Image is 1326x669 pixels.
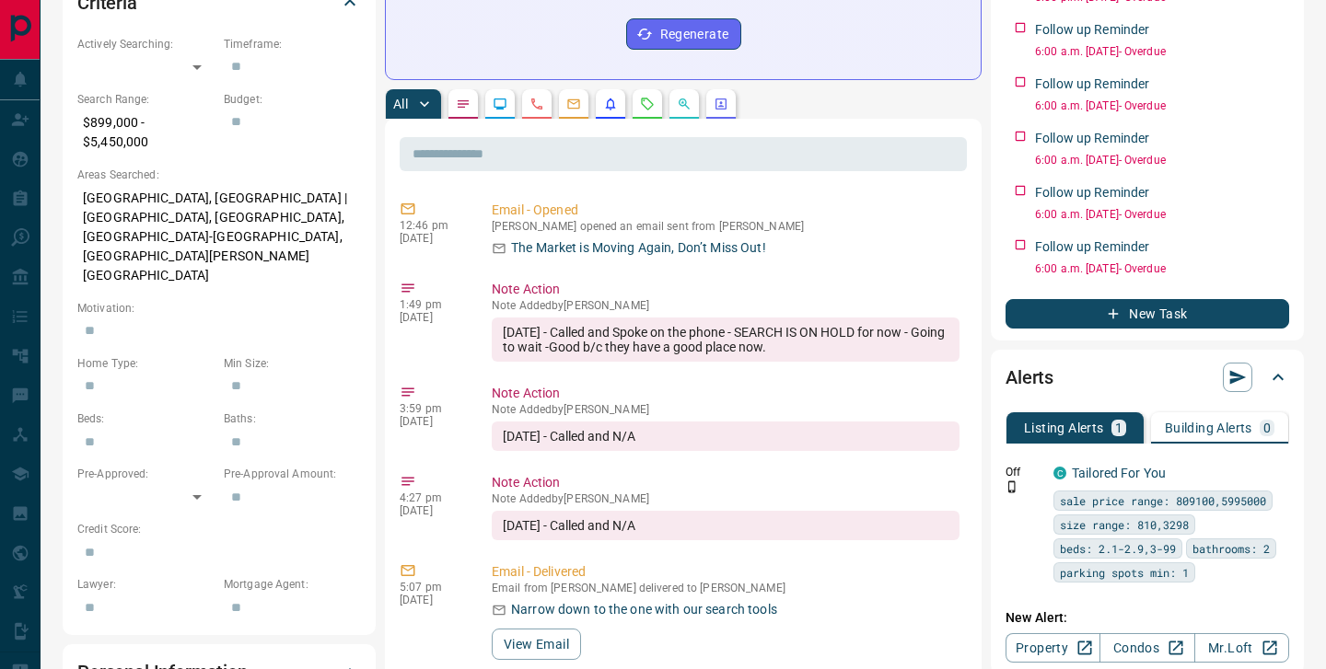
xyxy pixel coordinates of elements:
p: [PERSON_NAME] opened an email sent from [PERSON_NAME] [492,220,960,233]
svg: Calls [529,97,544,111]
p: Note Action [492,280,960,299]
div: Alerts [1006,355,1289,399]
p: Home Type: [77,355,215,372]
p: Note Added by [PERSON_NAME] [492,403,960,416]
p: Building Alerts [1165,421,1252,434]
p: 5:07 pm [400,581,464,594]
a: Tailored For You [1072,466,1166,480]
p: [DATE] [400,311,464,324]
svg: Emails [566,97,581,111]
p: Email - Opened [492,201,960,220]
div: condos.ca [1053,467,1066,479]
p: [GEOGRAPHIC_DATA], [GEOGRAPHIC_DATA] | [GEOGRAPHIC_DATA], [GEOGRAPHIC_DATA], [GEOGRAPHIC_DATA]-[G... [77,183,361,291]
p: 3:59 pm [400,402,464,415]
p: 12:46 pm [400,219,464,232]
p: Email from [PERSON_NAME] delivered to [PERSON_NAME] [492,582,960,594]
p: Note Action [492,473,960,492]
p: Min Size: [224,355,361,372]
p: Email - Delivered [492,562,960,582]
p: Note Added by [PERSON_NAME] [492,492,960,505]
a: Mr.Loft [1194,633,1289,663]
svg: Agent Actions [714,97,728,111]
p: Baths: [224,410,361,427]
p: Off [1006,464,1042,480]
svg: Requests [640,97,655,111]
p: New Alert: [1006,608,1289,628]
p: Pre-Approval Amount: [224,466,361,482]
p: Follow up Reminder [1035,237,1149,257]
p: 6:00 a.m. [DATE] - Overdue [1035,43,1289,60]
div: [DATE] - Called and Spoke on the phone - SEARCH IS ON HOLD for now - Going to wait -Good b/c they... [492,317,960,362]
p: All [393,98,408,110]
p: [DATE] [400,232,464,245]
p: 6:00 a.m. [DATE] - Overdue [1035,98,1289,114]
p: 0 [1263,421,1271,434]
button: View Email [492,629,581,660]
p: Note Added by [PERSON_NAME] [492,299,960,312]
p: 1:49 pm [400,298,464,311]
p: 6:00 a.m. [DATE] - Overdue [1035,206,1289,223]
h2: Alerts [1006,363,1053,392]
span: size range: 810,3298 [1060,515,1189,534]
p: The Market is Moving Again, Don’t Miss Out! [511,238,766,258]
p: 6:00 a.m. [DATE] - Overdue [1035,260,1289,277]
p: $899,000 - $5,450,000 [77,108,215,157]
button: Regenerate [626,18,741,50]
p: Narrow down to the one with our search tools [511,600,777,619]
button: New Task [1006,299,1289,329]
p: Follow up Reminder [1035,129,1149,148]
p: Search Range: [77,91,215,108]
span: parking spots min: 1 [1060,563,1189,582]
svg: Push Notification Only [1006,480,1018,493]
p: 4:27 pm [400,491,464,504]
svg: Listing Alerts [603,97,618,111]
p: 1 [1115,421,1122,434]
p: Note Action [492,384,960,403]
p: 6:00 a.m. [DATE] - Overdue [1035,152,1289,168]
svg: Notes [456,97,471,111]
span: beds: 2.1-2.9,3-99 [1060,539,1176,558]
p: [DATE] [400,504,464,517]
div: [DATE] - Called and N/A [492,421,960,451]
p: [DATE] [400,594,464,606]
div: [DATE] - Called and N/A [492,511,960,540]
p: Areas Searched: [77,167,361,183]
p: Beds: [77,410,215,427]
p: Budget: [224,91,361,108]
svg: Opportunities [677,97,692,111]
p: Mortgage Agent: [224,576,361,593]
a: Condos [1099,633,1194,663]
p: Timeframe: [224,36,361,52]
p: Motivation: [77,300,361,317]
p: Credit Score: [77,521,361,537]
a: Property [1006,633,1100,663]
p: Listing Alerts [1024,421,1104,434]
p: Follow up Reminder [1035,183,1149,202]
p: Lawyer: [77,576,215,593]
p: Follow up Reminder [1035,75,1149,94]
svg: Lead Browsing Activity [493,97,507,111]
span: sale price range: 809100,5995000 [1060,491,1266,510]
span: bathrooms: 2 [1192,539,1270,558]
p: Follow up Reminder [1035,20,1149,40]
p: [DATE] [400,415,464,428]
p: Actively Searching: [77,36,215,52]
p: Pre-Approved: [77,466,215,482]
